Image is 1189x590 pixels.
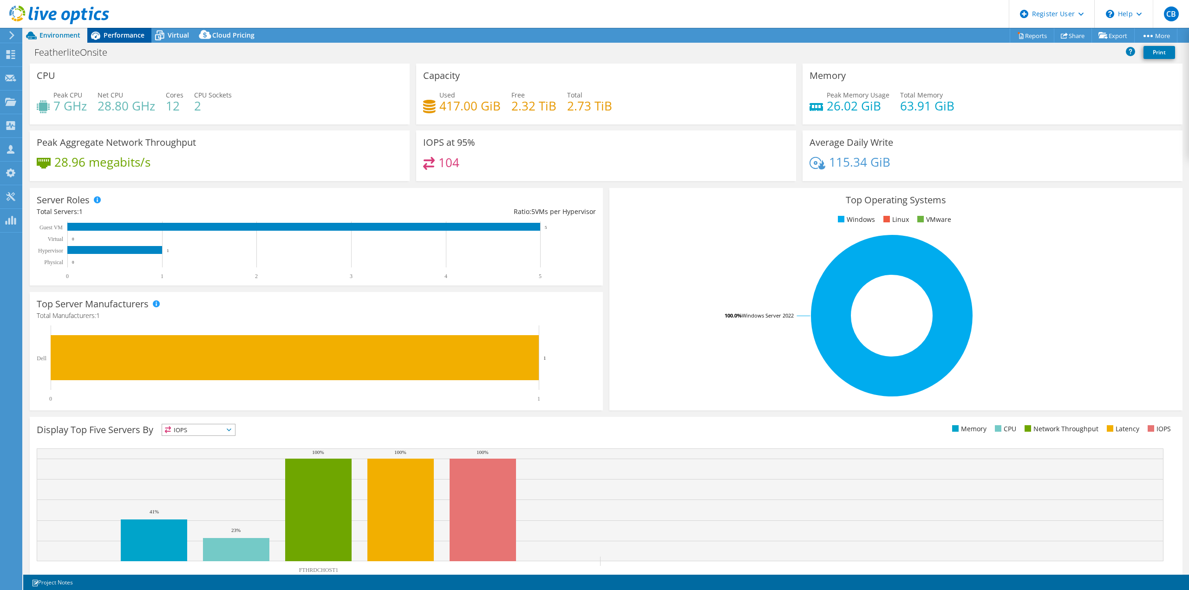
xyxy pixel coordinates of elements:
tspan: Windows Server 2022 [742,312,794,319]
text: 5 [539,273,542,279]
a: Project Notes [25,577,79,588]
li: Memory [950,424,986,434]
text: 0 [72,260,74,265]
li: CPU [993,424,1016,434]
a: Export [1091,28,1135,43]
h3: Memory [810,71,846,81]
span: Total Memory [900,91,943,99]
li: VMware [915,214,951,225]
h3: Capacity [423,71,460,81]
h4: 28.96 megabits/s [54,157,150,167]
text: Dell [37,355,46,362]
text: 0 [72,237,74,241]
span: Total [567,91,582,99]
h4: 12 [166,101,183,111]
span: Free [511,91,525,99]
text: 0 [66,273,69,279]
text: 100% [312,449,324,455]
text: 100% [477,449,489,455]
a: Reports [1010,28,1054,43]
div: Total Servers: [37,207,316,217]
span: CB [1164,6,1179,21]
span: IOPS [162,424,235,435]
span: 1 [96,311,100,320]
span: Performance [104,31,144,39]
li: Network Throughput [1022,424,1098,434]
h4: 2.73 TiB [567,101,612,111]
text: Hypervisor [38,247,63,254]
h1: FeatherliteOnsite [30,47,122,58]
text: Physical [44,259,63,266]
svg: \n [1106,10,1114,18]
h4: 417.00 GiB [439,101,501,111]
div: Ratio: VMs per Hypervisor [316,207,596,217]
text: Virtual [48,236,64,242]
h4: 115.34 GiB [829,157,890,167]
text: 1 [167,248,169,253]
span: Virtual [168,31,189,39]
h4: 63.91 GiB [900,101,954,111]
text: 0 [49,395,52,402]
span: 1 [79,207,83,216]
span: CPU Sockets [194,91,232,99]
text: 5 [545,225,547,230]
h3: IOPS at 95% [423,137,475,148]
span: Net CPU [98,91,123,99]
h3: Average Daily Write [810,137,893,148]
li: Linux [881,214,909,225]
h4: 28.80 GHz [98,101,155,111]
h4: 2 [194,101,232,111]
text: 23% [231,527,241,533]
text: 1 [537,395,540,402]
li: Windows [836,214,875,225]
h4: 26.02 GiB [827,101,889,111]
span: Cores [166,91,183,99]
text: 100% [394,449,406,455]
span: Cloud Pricing [212,31,255,39]
h4: Total Manufacturers: [37,311,596,321]
text: 2 [255,273,258,279]
tspan: 100.0% [725,312,742,319]
h4: 104 [438,157,459,168]
h3: Top Server Manufacturers [37,299,149,309]
a: Share [1054,28,1092,43]
text: 4 [444,273,447,279]
text: 41% [150,509,159,514]
text: FTHRDCHOST1 [299,567,339,573]
span: Environment [39,31,80,39]
h4: 7 GHz [53,101,87,111]
span: Used [439,91,455,99]
h3: Top Operating Systems [616,195,1176,205]
text: 3 [350,273,353,279]
li: IOPS [1145,424,1171,434]
span: Peak Memory Usage [827,91,889,99]
text: 1 [161,273,163,279]
span: Peak CPU [53,91,82,99]
h4: 2.32 TiB [511,101,556,111]
h3: CPU [37,71,55,81]
h3: Server Roles [37,195,90,205]
span: 5 [531,207,535,216]
a: More [1134,28,1177,43]
text: Guest VM [39,224,63,231]
text: 1 [543,355,546,361]
h3: Peak Aggregate Network Throughput [37,137,196,148]
a: Print [1143,46,1175,59]
li: Latency [1104,424,1139,434]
